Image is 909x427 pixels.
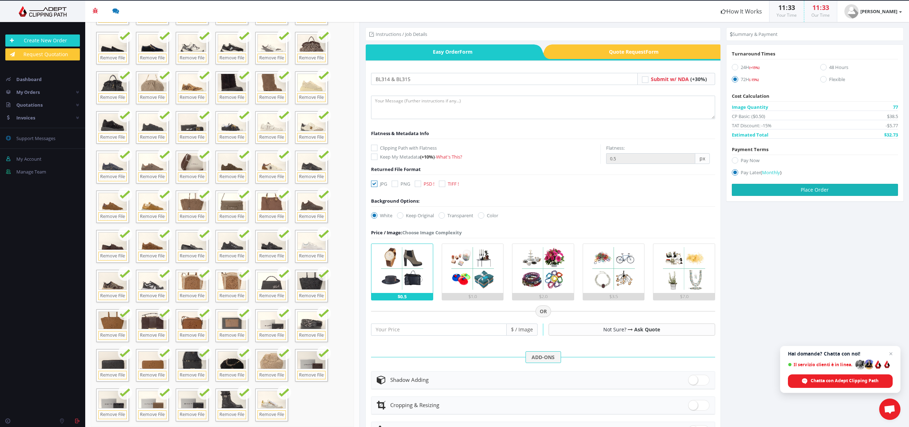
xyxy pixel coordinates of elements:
a: Remove File [297,371,326,380]
label: 72H [732,76,810,85]
a: Remove File [218,212,246,221]
a: [PERSON_NAME] [837,1,909,22]
img: 2.png [448,244,497,293]
a: Remove File [297,331,326,340]
span: Dashboard [16,76,42,82]
span: ADD-ONS [526,351,561,363]
a: Remove File [257,371,286,380]
span: : [820,3,822,12]
span: $38.5 [887,113,898,120]
i: Form [646,48,659,55]
a: Remove File [297,54,326,63]
span: Payment Terms [732,146,768,153]
a: Remove File [218,133,246,142]
span: OR [535,305,551,317]
label: Pay Now [732,157,898,166]
li: Instructions / Job Details [369,31,427,38]
span: Shadow Adding [390,376,429,383]
a: Remove File [257,331,286,340]
span: CP Basic: ($0.50) [732,113,765,120]
a: Remove File [257,133,286,142]
a: Remove File [218,371,246,380]
a: (+15%) [749,64,760,70]
a: Quote RequestForm [552,44,721,59]
a: Remove File [218,93,246,102]
a: Easy OrderForm [366,44,534,59]
a: How It Works [714,1,769,22]
label: Flatness: [606,144,625,151]
span: (+30%) [690,76,707,82]
a: Remove File [218,172,246,181]
div: Chatta con Adept Clipping Path [788,374,893,388]
div: $7.0 [653,293,714,300]
a: Create New Order [5,34,80,47]
a: Remove File [218,410,246,419]
a: Remove File [138,172,167,181]
div: $1.0 [442,293,503,300]
span: Support Messages [16,135,55,142]
div: $3.5 [583,293,644,300]
a: Remove File [138,371,167,380]
span: 33 [788,3,795,12]
a: Remove File [218,331,246,340]
span: Image Quantity [732,103,768,111]
a: Remove File [138,331,167,340]
span: Chatta con Adept Clipping Path [811,378,878,384]
a: Remove File [297,172,326,181]
div: $0.5 [371,293,432,300]
a: Remove File [257,212,286,221]
span: My Orders [16,89,40,95]
label: Keep My Metadata - [371,153,600,160]
img: user_default.jpg [844,4,859,18]
span: Submit w/ NDA [651,76,689,82]
a: Request Quotation [5,48,80,60]
span: 11 [778,3,785,12]
div: Background Options: [371,197,420,204]
span: Il servizio clienti è in linea. [788,362,853,367]
a: What's This? [436,154,462,160]
div: Aprire la chat [879,399,900,420]
label: White [371,212,392,219]
a: Remove File [138,292,167,300]
label: Flexible [820,76,898,85]
a: Remove File [297,212,326,221]
span: My Account [16,156,42,162]
a: Remove File [138,410,167,419]
span: Flatness & Metadata Info [371,130,429,137]
span: (-15%) [749,78,759,82]
a: Remove File [98,252,127,261]
a: Remove File [297,133,326,142]
a: (-15%) [749,76,759,82]
span: PSD ! [424,181,434,187]
span: Cropping & Resizing [390,401,439,409]
a: Remove File [178,172,206,181]
span: Easy Order [366,44,534,59]
a: Remove File [138,133,167,142]
span: TAT Discount: -15% [732,122,772,129]
button: Place Order [732,184,898,196]
a: Remove File [178,410,206,419]
label: Keep Original [397,212,434,219]
a: Remove File [257,54,286,63]
a: Remove File [257,172,286,181]
a: Remove File [98,93,127,102]
a: Remove File [98,410,127,419]
span: : [785,3,788,12]
a: Remove File [178,292,206,300]
a: Remove File [178,371,206,380]
span: Cost Calculation [732,93,769,99]
a: Remove File [98,212,127,221]
a: Remove File [138,54,167,63]
a: Remove File [218,54,246,63]
span: Returned File Format [371,166,421,172]
span: Turnaround Times [732,50,775,57]
label: Clipping Path with Flatness [371,144,600,151]
a: Remove File [98,331,127,340]
li: Summary & Payment [730,31,778,38]
a: Remove File [138,212,167,221]
div: Choose Image Complexity [371,229,462,236]
small: Your Time [777,12,797,18]
img: 5.png [660,244,709,293]
a: Remove File [138,252,167,261]
span: 33 [822,3,829,12]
